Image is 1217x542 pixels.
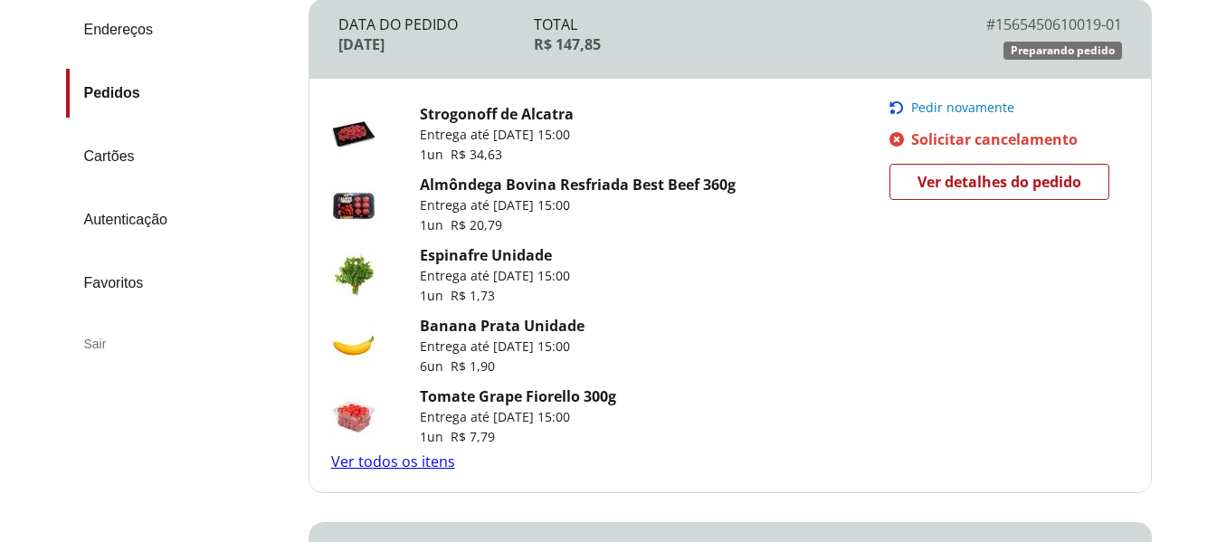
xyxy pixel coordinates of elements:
img: Tomate Grape Fiorello 300g [331,394,376,439]
a: Autenticação [66,195,294,244]
a: Almôndega Bovina Resfriada Best Beef 360g [420,175,736,195]
p: Entrega até [DATE] 15:00 [420,126,574,144]
span: Ver detalhes do pedido [918,168,1081,195]
div: # 1565450610019-01 [926,14,1122,34]
span: Pedir novamente [911,100,1014,115]
span: R$ 34,63 [451,146,502,163]
a: Cartões [66,132,294,181]
img: Almôndega Bovina Resfriada Best Beef 360g [331,182,376,227]
a: Banana Prata Unidade [420,316,585,336]
span: 6 un [420,357,451,375]
a: Ver todos os itens [331,452,455,471]
div: Total [534,14,926,34]
span: R$ 1,73 [451,287,495,304]
p: Entrega até [DATE] 15:00 [420,408,616,426]
a: Espinafre Unidade [420,245,552,265]
div: Sair [66,322,294,366]
a: Strogonoff de Alcatra [420,104,574,124]
div: R$ 147,85 [534,34,926,54]
div: Data do Pedido [338,14,535,34]
a: Endereços [66,5,294,54]
img: Espinafre Unidade [331,252,376,298]
span: 1 un [420,146,451,163]
div: [DATE] [338,34,535,54]
a: Pedidos [66,69,294,118]
span: Preparando pedido [1011,43,1115,58]
span: Solicitar cancelamento [911,129,1078,149]
span: 1 un [420,216,451,233]
span: R$ 7,79 [451,428,495,445]
span: R$ 20,79 [451,216,502,233]
a: Ver detalhes do pedido [889,164,1109,200]
p: Entrega até [DATE] 15:00 [420,196,736,214]
img: Strogonoff de Alcatra [331,111,376,157]
span: 1 un [420,428,451,445]
p: Entrega até [DATE] 15:00 [420,267,570,285]
a: Favoritos [66,259,294,308]
p: Entrega até [DATE] 15:00 [420,338,585,356]
span: 1 un [420,287,451,304]
a: Tomate Grape Fiorello 300g [420,386,616,406]
a: Solicitar cancelamento [889,129,1121,149]
button: Pedir novamente [889,100,1121,115]
img: Banana Prata Unidade [331,323,376,368]
span: R$ 1,90 [451,357,495,375]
